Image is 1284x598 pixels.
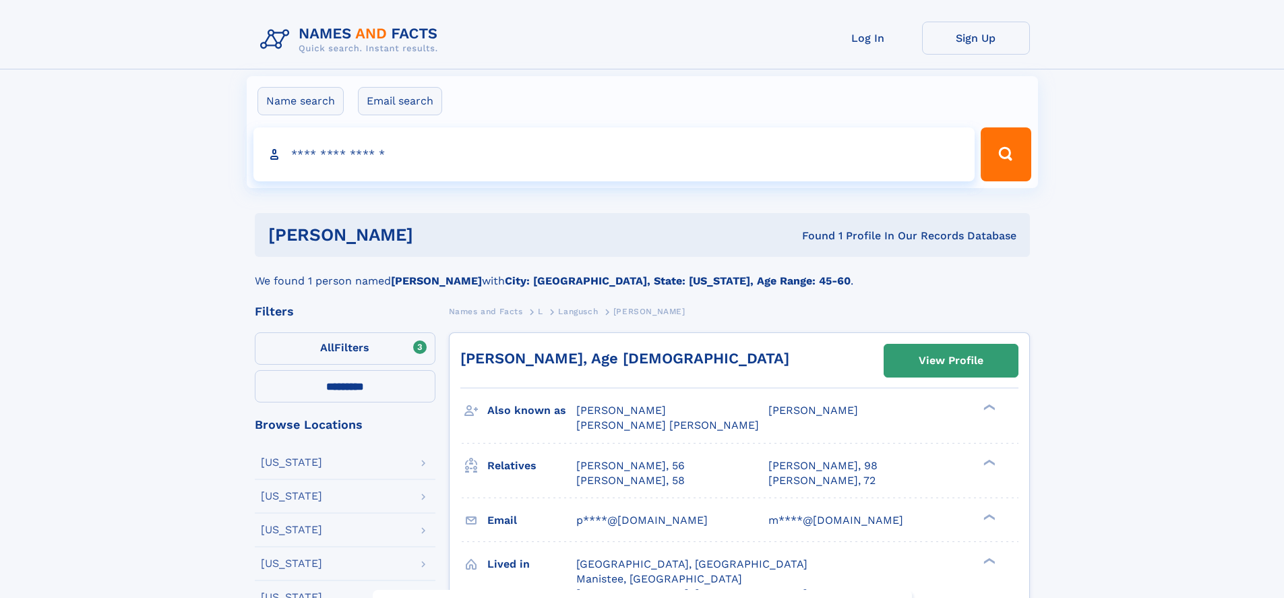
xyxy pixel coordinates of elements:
[261,525,322,535] div: [US_STATE]
[814,22,922,55] a: Log In
[253,127,975,181] input: search input
[922,22,1030,55] a: Sign Up
[980,512,996,521] div: ❯
[487,399,576,422] h3: Also known as
[255,257,1030,289] div: We found 1 person named with .
[268,227,608,243] h1: [PERSON_NAME]
[607,229,1016,243] div: Found 1 Profile In Our Records Database
[981,127,1031,181] button: Search Button
[261,558,322,569] div: [US_STATE]
[320,341,334,354] span: All
[576,473,685,488] a: [PERSON_NAME], 58
[538,307,543,316] span: L
[558,303,598,320] a: Langusch
[255,305,435,318] div: Filters
[576,458,685,473] a: [PERSON_NAME], 56
[255,332,435,365] label: Filters
[576,558,807,570] span: [GEOGRAPHIC_DATA], [GEOGRAPHIC_DATA]
[576,419,759,431] span: [PERSON_NAME] [PERSON_NAME]
[505,274,851,287] b: City: [GEOGRAPHIC_DATA], State: [US_STATE], Age Range: 45-60
[884,345,1018,377] a: View Profile
[768,404,858,417] span: [PERSON_NAME]
[768,473,876,488] a: [PERSON_NAME], 72
[460,350,789,367] a: [PERSON_NAME], Age [DEMOGRAPHIC_DATA]
[391,274,482,287] b: [PERSON_NAME]
[980,556,996,565] div: ❯
[487,454,576,477] h3: Relatives
[919,345,983,376] div: View Profile
[538,303,543,320] a: L
[261,491,322,502] div: [US_STATE]
[257,87,344,115] label: Name search
[576,572,742,585] span: Manistee, [GEOGRAPHIC_DATA]
[613,307,685,316] span: [PERSON_NAME]
[980,403,996,412] div: ❯
[487,553,576,576] h3: Lived in
[487,509,576,532] h3: Email
[576,404,666,417] span: [PERSON_NAME]
[449,303,523,320] a: Names and Facts
[255,22,449,58] img: Logo Names and Facts
[558,307,598,316] span: Langusch
[358,87,442,115] label: Email search
[261,457,322,468] div: [US_STATE]
[255,419,435,431] div: Browse Locations
[768,458,878,473] a: [PERSON_NAME], 98
[980,458,996,467] div: ❯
